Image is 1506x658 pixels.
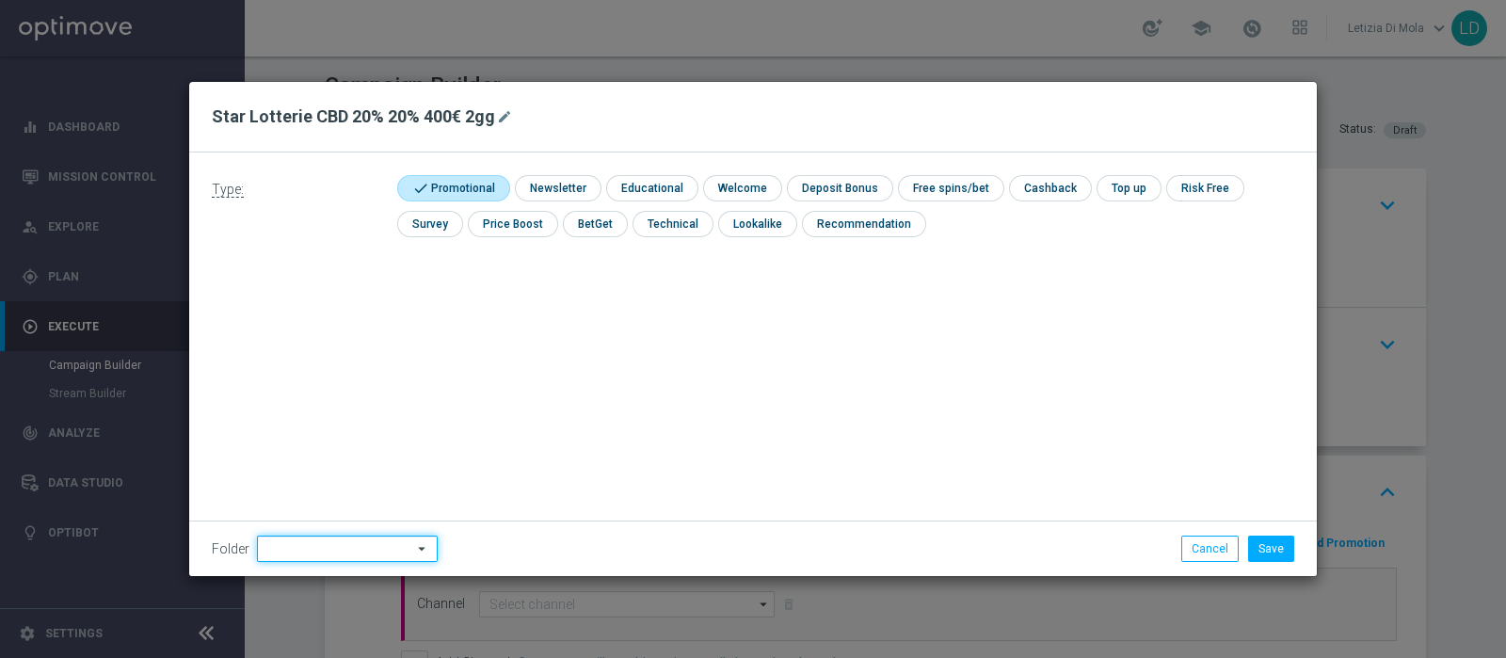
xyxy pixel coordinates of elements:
[212,541,249,557] label: Folder
[495,105,519,128] button: mode_edit
[413,537,432,561] i: arrow_drop_down
[1181,536,1239,562] button: Cancel
[212,105,495,128] h2: Star Lotterie CBD 20% 20% 400€ 2gg
[1248,536,1294,562] button: Save
[497,109,512,124] i: mode_edit
[212,182,244,198] span: Type:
